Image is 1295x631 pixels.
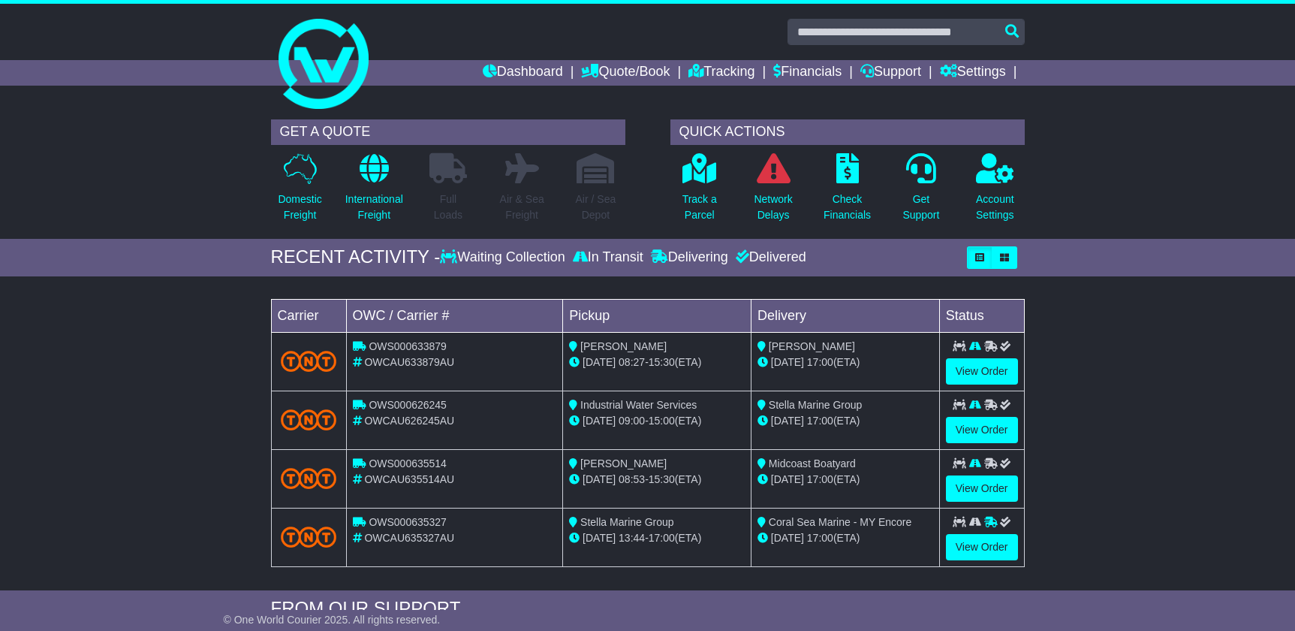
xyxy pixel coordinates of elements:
span: 08:53 [619,473,645,485]
span: Stella Marine Group [769,399,863,411]
span: OWS000626245 [369,399,447,411]
p: Network Delays [754,192,792,223]
p: International Freight [345,192,403,223]
a: Dashboard [483,60,563,86]
div: Delivering [647,249,732,266]
div: (ETA) [757,355,933,370]
span: [DATE] [583,532,616,544]
a: View Order [946,358,1018,385]
a: DomesticFreight [277,152,322,231]
span: Industrial Water Services [580,399,697,411]
a: View Order [946,476,1018,502]
span: OWCAU626245AU [364,415,454,427]
span: 15:30 [649,473,675,485]
span: [DATE] [583,415,616,427]
span: OWCAU635327AU [364,532,454,544]
div: (ETA) [757,530,933,546]
td: OWC / Carrier # [346,299,563,332]
a: View Order [946,417,1018,443]
span: Midcoast Boatyard [769,457,856,469]
div: (ETA) [757,472,933,488]
div: - (ETA) [569,413,745,429]
div: Waiting Collection [440,249,568,266]
span: [PERSON_NAME] [580,457,667,469]
a: Settings [940,60,1006,86]
a: View Order [946,534,1018,560]
span: [DATE] [771,415,804,427]
a: AccountSettings [975,152,1015,231]
span: [DATE] [583,473,616,485]
a: CheckFinancials [823,152,872,231]
span: 09:00 [619,415,645,427]
a: Financials [773,60,842,86]
p: Full Loads [429,192,467,223]
p: Air / Sea Depot [576,192,616,223]
div: GET A QUOTE [271,119,625,145]
div: RECENT ACTIVITY - [271,246,441,268]
p: Track a Parcel [682,192,717,223]
span: [DATE] [771,473,804,485]
span: 15:00 [649,415,675,427]
span: 13:44 [619,532,645,544]
img: TNT_Domestic.png [281,527,337,547]
p: Account Settings [976,192,1014,223]
span: [PERSON_NAME] [769,340,855,352]
span: © One World Courier 2025. All rights reserved. [224,614,441,626]
div: - (ETA) [569,530,745,546]
span: OWCAU633879AU [364,356,454,368]
a: Support [860,60,921,86]
img: TNT_Domestic.png [281,468,337,488]
span: [DATE] [771,532,804,544]
span: 17:00 [807,415,833,427]
div: - (ETA) [569,355,745,370]
span: Stella Marine Group [580,516,674,528]
span: [DATE] [771,356,804,368]
a: Quote/Book [581,60,670,86]
span: 15:30 [649,356,675,368]
span: OWCAU635514AU [364,473,454,485]
img: TNT_Domestic.png [281,351,337,371]
div: QUICK ACTIONS [670,119,1025,145]
div: (ETA) [757,413,933,429]
p: Get Support [902,192,939,223]
img: TNT_Domestic.png [281,409,337,430]
span: OWS000635514 [369,457,447,469]
span: 08:27 [619,356,645,368]
a: Track aParcel [682,152,718,231]
a: Tracking [688,60,754,86]
td: Carrier [271,299,346,332]
p: Domestic Freight [278,192,321,223]
span: 17:00 [807,473,833,485]
span: 17:00 [807,356,833,368]
span: Coral Sea Marine - MY Encore [769,516,911,528]
span: 17:00 [649,532,675,544]
div: - (ETA) [569,472,745,488]
a: GetSupport [902,152,940,231]
div: In Transit [569,249,647,266]
span: OWS000633879 [369,340,447,352]
td: Status [939,299,1024,332]
span: [PERSON_NAME] [580,340,667,352]
p: Check Financials [824,192,871,223]
div: FROM OUR SUPPORT [271,598,1025,620]
td: Pickup [563,299,751,332]
div: Delivered [732,249,806,266]
span: [DATE] [583,356,616,368]
span: 17:00 [807,532,833,544]
a: NetworkDelays [753,152,793,231]
span: OWS000635327 [369,516,447,528]
td: Delivery [751,299,939,332]
p: Air & Sea Freight [500,192,544,223]
a: InternationalFreight [345,152,404,231]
